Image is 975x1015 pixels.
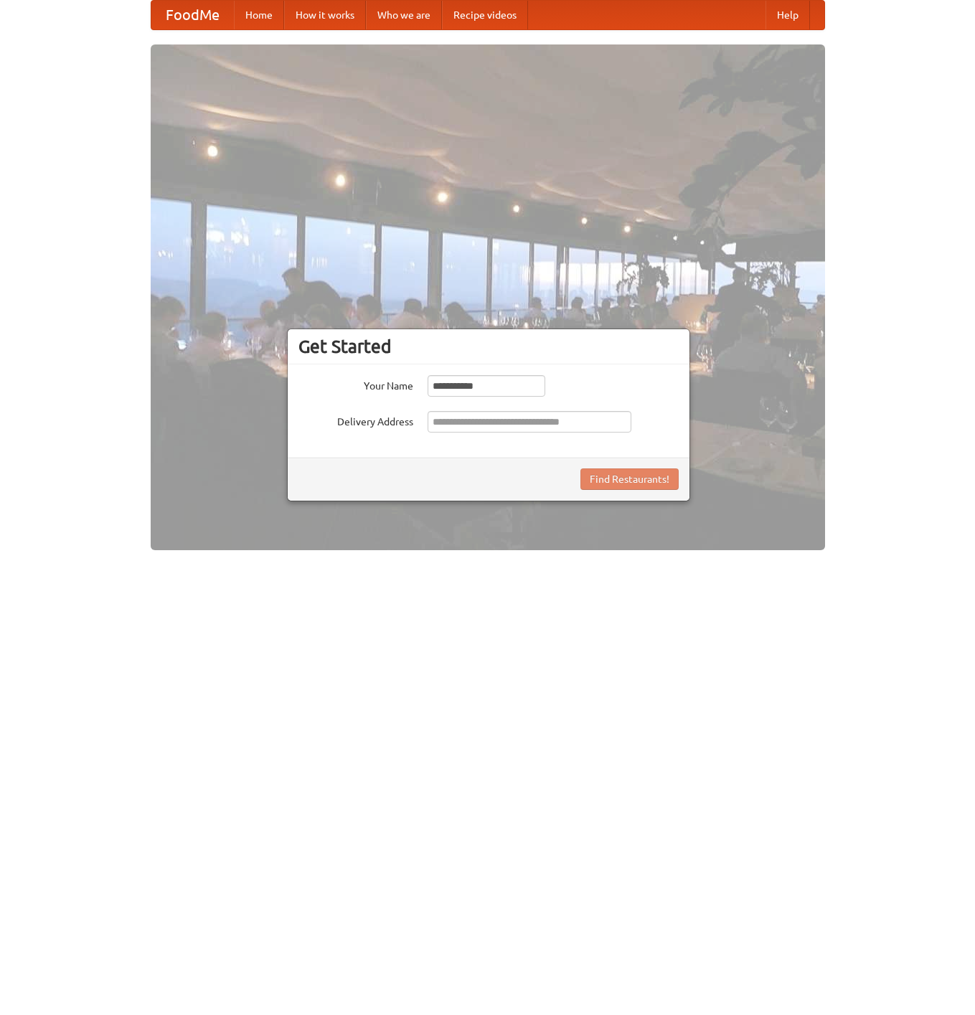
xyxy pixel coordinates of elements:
[442,1,528,29] a: Recipe videos
[366,1,442,29] a: Who we are
[298,411,413,429] label: Delivery Address
[298,336,679,357] h3: Get Started
[298,375,413,393] label: Your Name
[234,1,284,29] a: Home
[284,1,366,29] a: How it works
[151,1,234,29] a: FoodMe
[580,468,679,490] button: Find Restaurants!
[766,1,810,29] a: Help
